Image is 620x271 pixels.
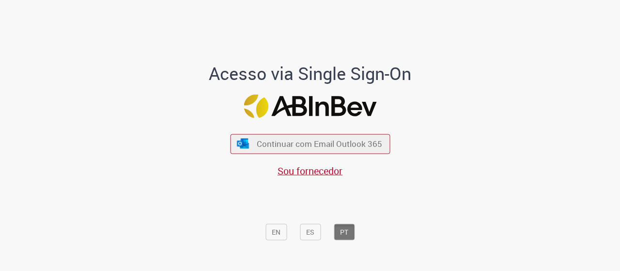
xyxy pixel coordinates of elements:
[244,95,376,118] img: Logo ABInBev
[176,64,445,83] h1: Acesso via Single Sign-On
[278,164,342,177] a: Sou fornecedor
[300,223,321,240] button: ES
[257,138,382,149] span: Continuar com Email Outlook 365
[230,134,390,154] button: ícone Azure/Microsoft 360 Continuar com Email Outlook 365
[334,223,355,240] button: PT
[265,223,287,240] button: EN
[236,139,250,149] img: ícone Azure/Microsoft 360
